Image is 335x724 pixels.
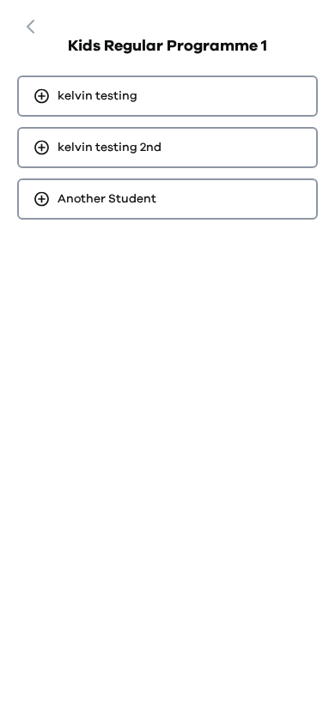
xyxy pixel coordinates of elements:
div: kelvin testing 2nd [17,127,318,168]
h2: Kids Regular Programme 1 [17,34,318,58]
span: Another Student [58,190,156,208]
span: kelvin testing [58,87,137,105]
span: kelvin testing 2nd [58,139,161,156]
div: kelvin testing [17,75,318,117]
div: Another Student [17,178,318,220]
